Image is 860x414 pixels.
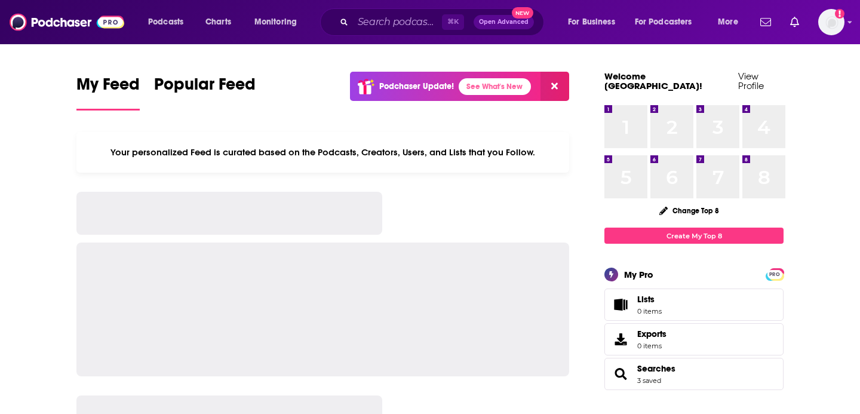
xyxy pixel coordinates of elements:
[718,14,738,30] span: More
[818,9,844,35] button: Show profile menu
[637,329,666,339] span: Exports
[154,74,256,102] span: Popular Feed
[246,13,312,32] button: open menu
[818,9,844,35] img: User Profile
[609,366,632,382] a: Searches
[609,331,632,348] span: Exports
[767,270,782,279] span: PRO
[76,74,140,111] a: My Feed
[459,78,531,95] a: See What's New
[148,14,183,30] span: Podcasts
[637,363,675,374] a: Searches
[331,8,555,36] div: Search podcasts, credits, & more...
[604,289,784,321] a: Lists
[568,14,615,30] span: For Business
[474,15,534,29] button: Open AdvancedNew
[479,19,529,25] span: Open Advanced
[755,12,776,32] a: Show notifications dropdown
[154,74,256,111] a: Popular Feed
[637,307,662,315] span: 0 items
[609,296,632,313] span: Lists
[512,7,533,19] span: New
[637,376,661,385] a: 3 saved
[652,203,726,218] button: Change Top 8
[10,11,124,33] img: Podchaser - Follow, Share and Rate Podcasts
[76,132,569,173] div: Your personalized Feed is curated based on the Podcasts, Creators, Users, and Lists that you Follow.
[637,294,655,305] span: Lists
[627,13,709,32] button: open menu
[198,13,238,32] a: Charts
[604,228,784,244] a: Create My Top 8
[709,13,753,32] button: open menu
[254,14,297,30] span: Monitoring
[767,269,782,278] a: PRO
[140,13,199,32] button: open menu
[785,12,804,32] a: Show notifications dropdown
[205,14,231,30] span: Charts
[379,81,454,91] p: Podchaser Update!
[637,294,662,305] span: Lists
[604,358,784,390] span: Searches
[560,13,630,32] button: open menu
[353,13,442,32] input: Search podcasts, credits, & more...
[604,70,702,91] a: Welcome [GEOGRAPHIC_DATA]!
[818,9,844,35] span: Logged in as dkcsports
[635,14,692,30] span: For Podcasters
[738,70,764,91] a: View Profile
[604,323,784,355] a: Exports
[442,14,464,30] span: ⌘ K
[76,74,140,102] span: My Feed
[637,342,666,350] span: 0 items
[835,9,844,19] svg: Add a profile image
[624,269,653,280] div: My Pro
